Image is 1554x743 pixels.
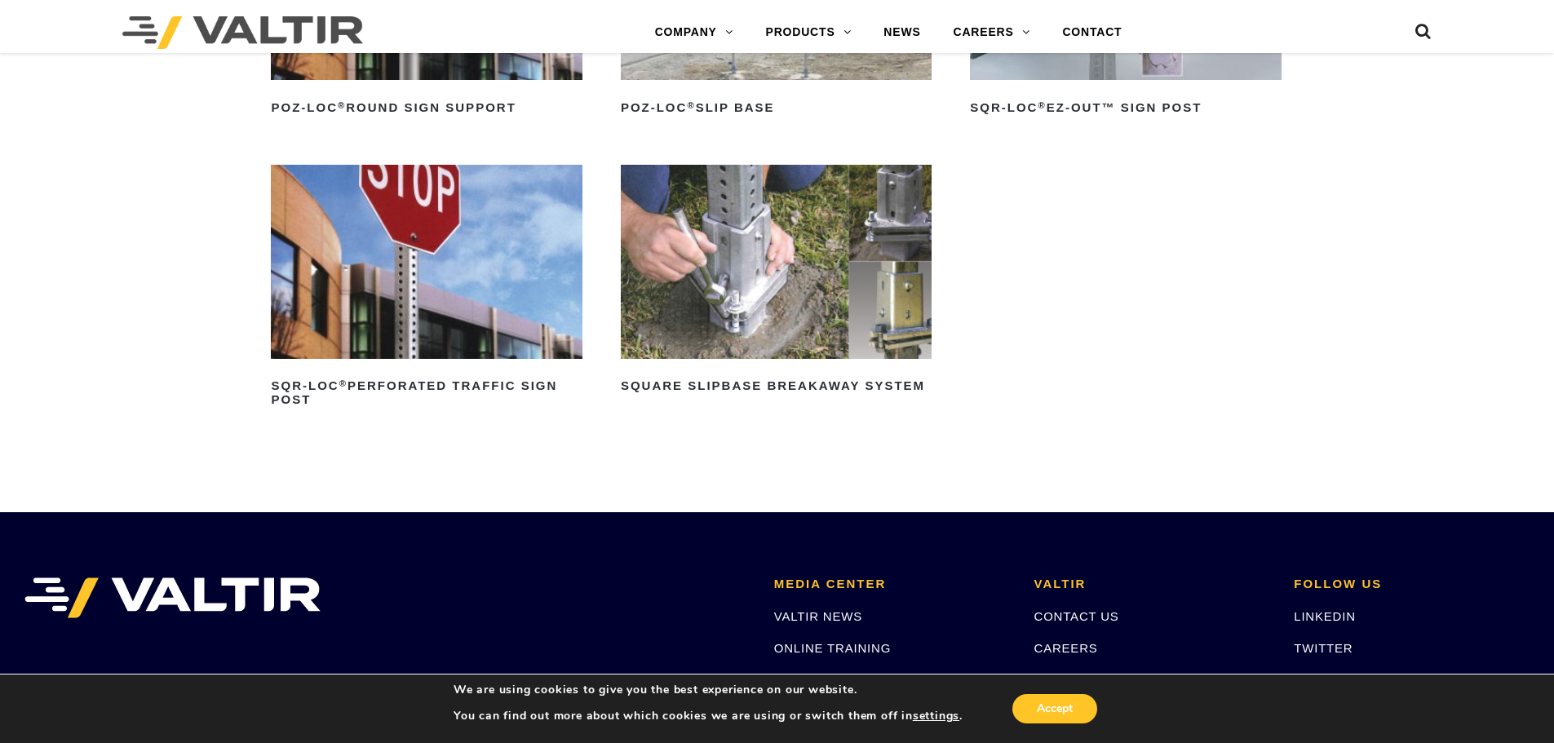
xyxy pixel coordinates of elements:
a: VALTIR NEWS [774,609,862,623]
h2: VALTIR [1034,577,1270,591]
button: Accept [1012,694,1097,723]
h2: Square Slipbase Breakaway System [621,374,932,400]
sup: ® [339,378,348,388]
img: VALTIR [24,577,321,618]
a: CAREERS [1034,641,1098,655]
p: We are using cookies to give you the best experience on our website. [454,683,963,697]
a: PRODUCTS [750,16,868,49]
h2: FOLLOW US [1294,577,1530,591]
sup: ® [338,100,346,110]
h2: POZ-LOC Slip Base [621,95,932,121]
h2: SQR-LOC EZ-Out™ Sign Post [970,95,1281,121]
button: settings [913,709,959,723]
h2: POZ-LOC Round Sign Support [271,95,582,121]
img: Valtir [122,16,363,49]
a: NEWS [867,16,936,49]
a: TWITTER [1294,641,1353,655]
a: Square Slipbase Breakaway System [621,165,932,400]
a: PATENTS [1034,672,1094,686]
h2: SQR-LOC Perforated Traffic Sign Post [271,374,582,413]
sup: ® [1038,100,1046,110]
p: You can find out more about which cookies we are using or switch them off in . [454,709,963,723]
a: ONLINE TRAINING [774,641,891,655]
a: SQR-LOC®Perforated Traffic Sign Post [271,165,582,413]
a: CONTACT US [1034,609,1119,623]
a: COMPANY [639,16,750,49]
a: FACEBOOK [1294,672,1366,686]
a: CONTACT [1046,16,1138,49]
a: CAREERS [937,16,1047,49]
h2: MEDIA CENTER [774,577,1010,591]
a: LINKEDIN [1294,609,1356,623]
sup: ® [687,100,695,110]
